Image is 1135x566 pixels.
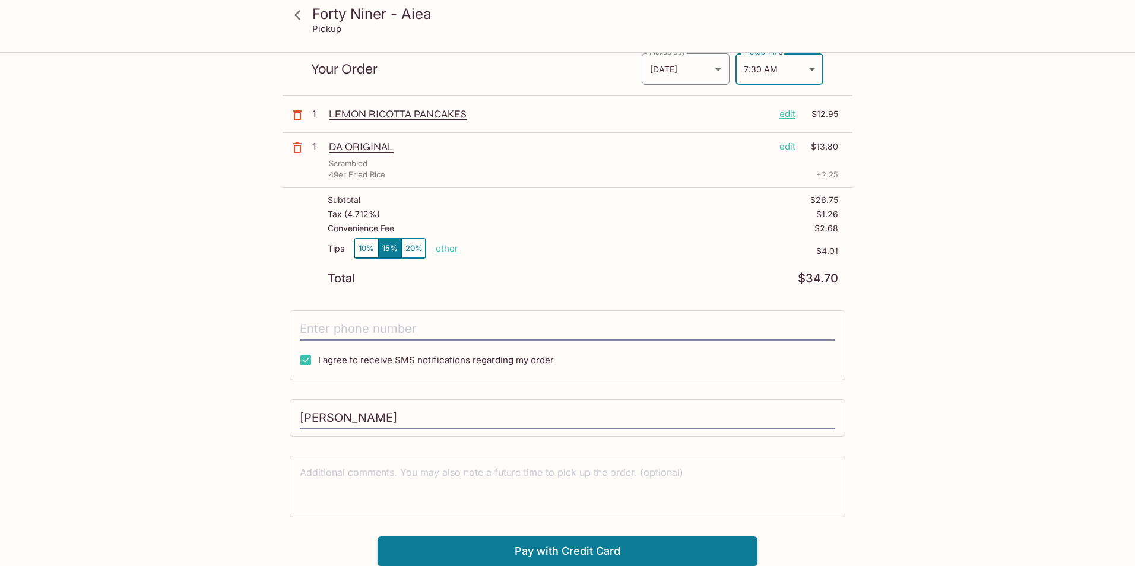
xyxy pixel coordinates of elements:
[328,244,344,253] p: Tips
[803,140,838,153] p: $13.80
[329,169,385,180] p: 49er Fried Rice
[798,273,838,284] p: $34.70
[816,169,838,180] p: + 2.25
[810,195,838,205] p: $26.75
[300,318,835,341] input: Enter phone number
[328,273,355,284] p: Total
[436,243,458,254] button: other
[814,224,838,233] p: $2.68
[300,407,835,430] input: Enter first and last name
[329,107,770,120] p: LEMON RICOTTA PANCAKES
[779,140,795,153] p: edit
[329,158,367,169] p: Scrambled
[378,536,757,566] button: Pay with Credit Card
[402,239,426,258] button: 20%
[318,354,554,365] span: I agree to receive SMS notifications regarding my order
[378,239,402,258] button: 15%
[329,140,770,153] p: DA ORIGINAL
[312,107,324,120] p: 1
[328,224,394,233] p: Convenience Fee
[642,53,730,85] div: [DATE]
[458,246,838,256] p: $4.01
[354,239,378,258] button: 10%
[328,209,380,219] p: Tax ( 4.712% )
[312,23,341,34] p: Pickup
[735,53,823,85] div: 7:30 AM
[312,5,843,23] h3: Forty Niner - Aiea
[312,140,324,153] p: 1
[779,107,795,120] p: edit
[816,209,838,219] p: $1.26
[328,195,360,205] p: Subtotal
[803,107,838,120] p: $12.95
[311,63,641,75] p: Your Order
